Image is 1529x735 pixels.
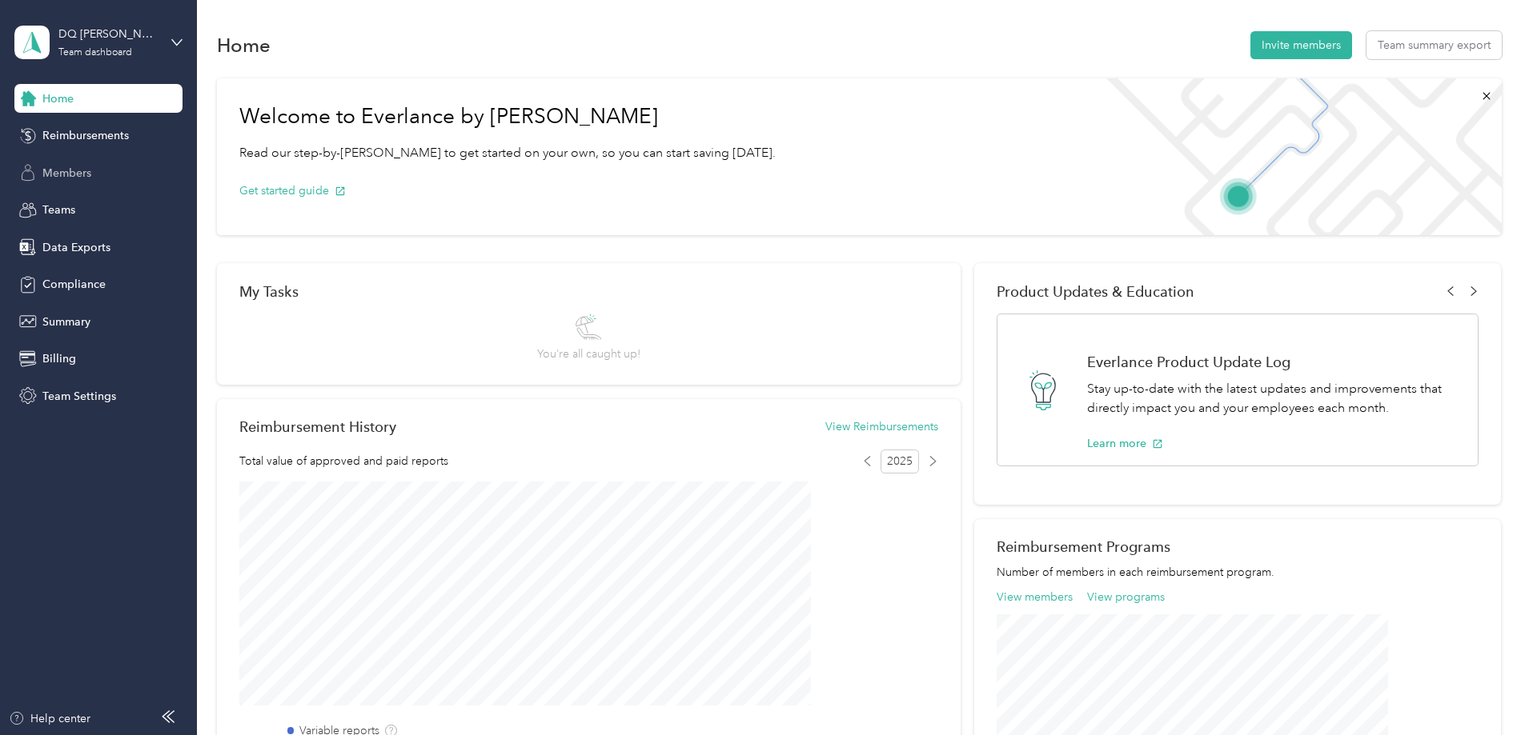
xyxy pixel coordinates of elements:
h1: Everlance Product Update Log [1087,354,1461,370]
button: View programs [1087,589,1165,605]
h1: Home [217,37,271,54]
span: 2025 [881,449,919,473]
span: Total value of approved and paid reports [239,453,448,469]
img: Welcome to everlance [1090,78,1501,235]
p: Number of members in each reimbursement program. [997,564,1479,581]
button: Get started guide [239,182,346,199]
iframe: Everlance-gr Chat Button Frame [1439,645,1529,735]
span: Billing [42,350,76,367]
span: Teams [42,202,75,218]
button: View Reimbursements [825,418,938,435]
span: Compliance [42,276,106,293]
span: Members [42,165,91,182]
p: Stay up-to-date with the latest updates and improvements that directly impact you and your employ... [1087,379,1461,418]
h1: Welcome to Everlance by [PERSON_NAME] [239,104,776,130]
span: You’re all caught up! [537,346,640,362]
span: Team Settings [42,388,116,405]
span: Summary [42,314,90,330]
p: Read our step-by-[PERSON_NAME] to get started on your own, so you can start saving [DATE]. [239,143,776,163]
button: Learn more [1087,435,1163,452]
span: Home [42,90,74,107]
h2: Reimbursement Programs [997,538,1479,555]
span: Data Exports [42,239,110,256]
span: Reimbursements [42,127,129,144]
div: DQ [PERSON_NAME] [58,26,159,42]
h2: Reimbursement History [239,418,396,435]
button: Team summary export [1366,31,1502,59]
button: View members [997,589,1073,605]
button: Invite members [1250,31,1352,59]
div: Team dashboard [58,48,132,58]
div: My Tasks [239,283,938,300]
span: Product Updates & Education [997,283,1194,300]
button: Help center [9,710,90,727]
